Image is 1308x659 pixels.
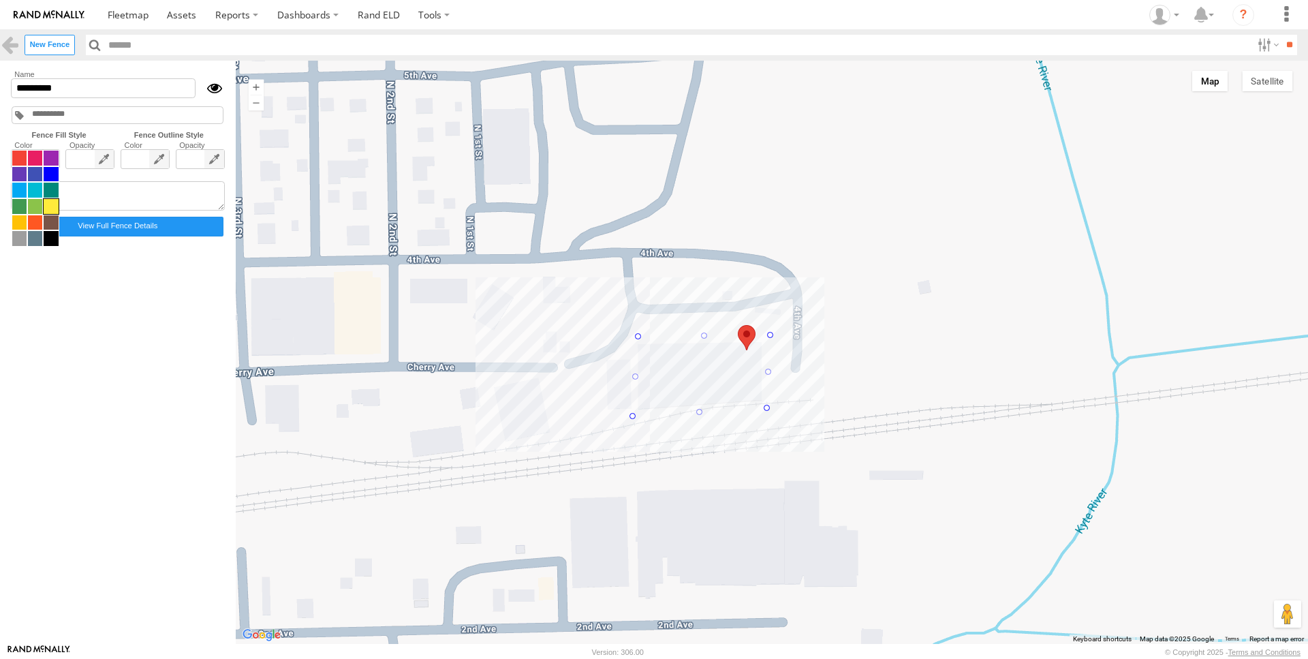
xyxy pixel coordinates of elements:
[110,131,228,139] label: Fence Outline Style
[12,166,27,183] label: Deep Purple
[248,79,264,95] button: Zoom in
[27,182,43,198] label: Cyan
[1140,635,1214,643] span: Map data ©2025 Google
[27,230,43,247] label: Blue Grey
[1249,635,1304,643] a: Report a map error
[1225,637,1239,642] a: Terms (opens in new tab)
[1073,634,1132,644] button: Keyboard shortcuts
[1228,648,1301,656] a: Terms and Conditions
[176,141,225,149] label: Opacity
[7,645,70,659] a: Visit our Website
[196,78,225,98] div: Show/Hide fence
[12,215,27,231] label: Amber
[43,215,59,231] label: Brown
[27,166,43,183] label: Indigo
[239,626,284,644] img: Google
[43,198,59,215] label: Yellow
[11,70,225,78] label: Name
[12,150,27,166] label: Red
[239,626,284,644] a: Open this area in Google Maps (opens a new window)
[12,230,27,247] label: Grey
[1232,4,1254,26] i: ?
[12,217,223,236] label: Click to view fence details
[1144,5,1184,25] div: Jamie Farr
[592,648,644,656] div: Version: 306.00
[12,198,27,215] label: Green
[43,150,59,166] label: Purple
[11,173,225,181] label: Description
[11,141,60,149] label: Color
[1192,71,1228,91] button: Show street map
[25,35,75,55] label: Create New Fence
[14,10,84,20] img: rand-logo.svg
[43,166,59,183] label: Blue
[1165,648,1301,656] div: © Copyright 2025 -
[121,141,170,149] label: Color
[43,182,59,198] label: Teal
[1242,71,1292,91] button: Show satellite imagery
[1252,35,1281,55] label: Search Filter Options
[27,150,43,166] label: Pink
[27,215,43,231] label: Deep Orange
[248,95,264,110] button: Zoom out
[43,230,59,247] label: Black
[1274,600,1301,628] button: Drag Pegman onto the map to open Street View
[65,141,114,149] label: Opacity
[12,182,27,198] label: Light Blue
[8,131,110,139] label: Fence Fill Style
[27,198,43,215] label: Light Green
